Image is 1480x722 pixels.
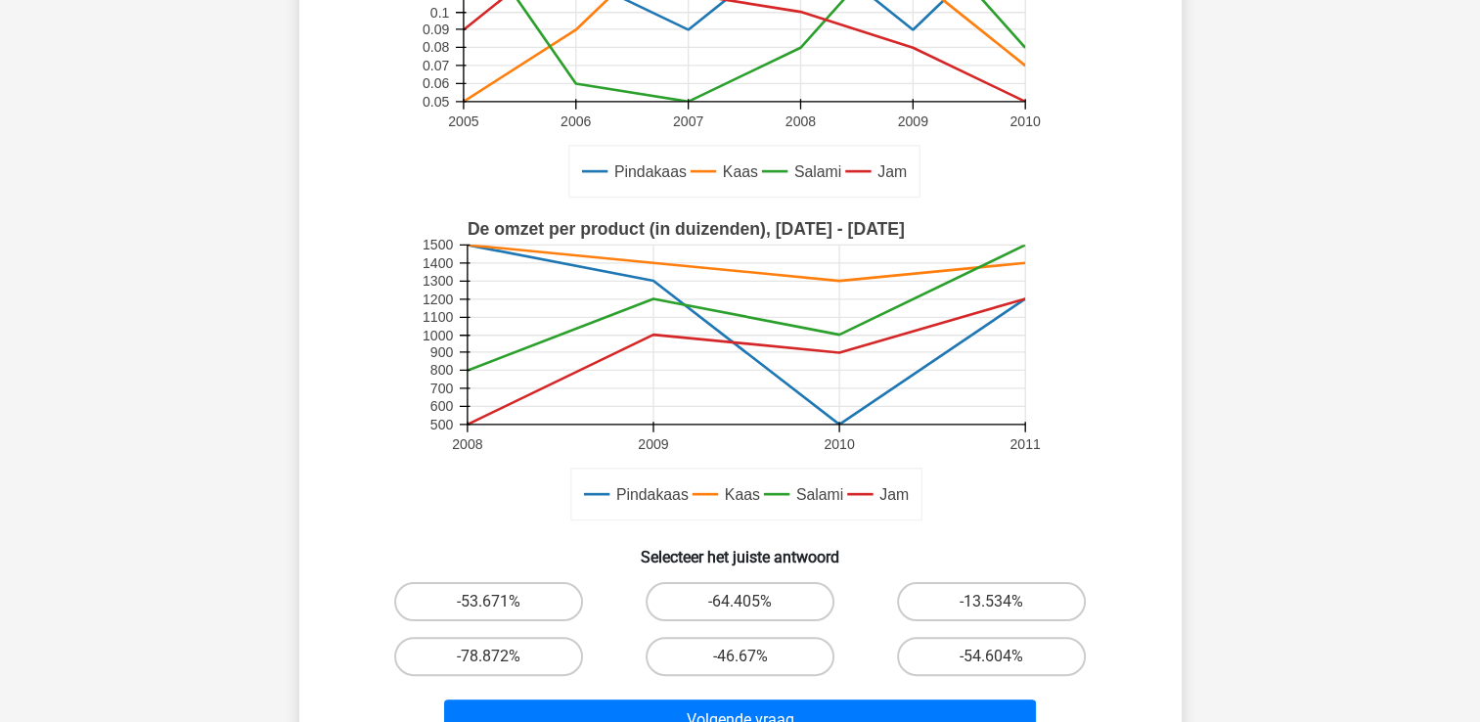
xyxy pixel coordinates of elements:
[422,40,449,56] text: 0.08
[422,255,452,271] text: 1400
[1009,113,1040,129] text: 2010
[824,436,854,452] text: 2010
[638,436,668,452] text: 2009
[615,486,688,503] text: Pindakaas
[467,219,904,239] text: De omzet per product (in duizenden), [DATE] - [DATE]
[429,417,453,432] text: 500
[897,113,927,129] text: 2009
[422,328,452,343] text: 1000
[422,237,452,252] text: 1500
[613,163,686,180] text: Pindakaas
[722,163,757,180] text: Kaas
[724,486,759,503] text: Kaas
[422,309,452,325] text: 1100
[394,637,583,676] label: -78.872%
[429,398,453,414] text: 600
[1009,436,1040,452] text: 2011
[429,344,453,360] text: 900
[429,381,453,396] text: 700
[422,22,449,37] text: 0.09
[422,273,452,289] text: 1300
[422,58,449,73] text: 0.07
[793,163,840,180] text: Salami
[422,75,449,91] text: 0.06
[448,113,478,129] text: 2005
[795,486,842,503] text: Salami
[646,637,834,676] label: -46.67%
[646,582,834,621] label: -64.405%
[429,5,449,21] text: 0.1
[429,363,453,379] text: 800
[422,292,452,307] text: 1200
[672,113,702,129] text: 2007
[452,436,482,452] text: 2008
[897,637,1086,676] label: -54.604%
[331,532,1150,566] h6: Selecteer het juiste antwoord
[561,113,591,129] text: 2006
[785,113,815,129] text: 2008
[394,582,583,621] label: -53.671%
[877,163,907,180] text: Jam
[879,486,909,503] text: Jam
[897,582,1086,621] label: -13.534%
[422,94,449,110] text: 0.05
